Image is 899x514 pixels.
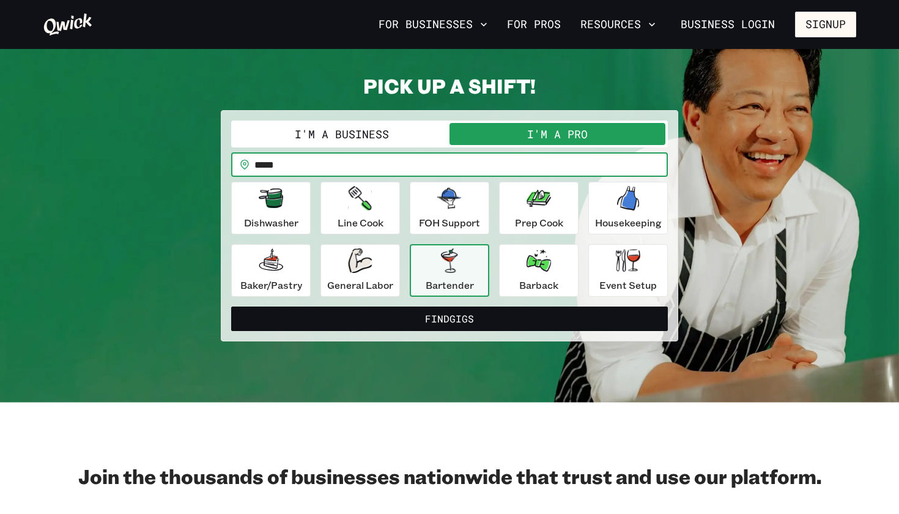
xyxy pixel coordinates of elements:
button: Line Cook [320,182,400,234]
h2: PICK UP A SHIFT! [221,73,678,98]
p: Baker/Pastry [240,278,302,292]
p: Dishwasher [244,215,298,230]
button: I'm a Business [234,123,449,145]
p: Event Setup [599,278,657,292]
button: Dishwasher [231,182,311,234]
p: Housekeeping [595,215,662,230]
p: Barback [519,278,558,292]
h2: Join the thousands of businesses nationwide that trust and use our platform. [43,464,856,488]
button: FindGigs [231,307,668,331]
button: Housekeeping [588,182,668,234]
button: Signup [795,12,856,37]
button: Barback [499,244,579,297]
button: Resources [575,14,660,35]
button: General Labor [320,244,400,297]
button: Event Setup [588,244,668,297]
p: FOH Support [419,215,480,230]
a: For Pros [502,14,566,35]
p: Prep Cook [515,215,563,230]
button: I'm a Pro [449,123,665,145]
button: Baker/Pastry [231,244,311,297]
button: Bartender [410,244,489,297]
p: Bartender [426,278,474,292]
button: For Businesses [374,14,492,35]
p: Line Cook [338,215,383,230]
a: Business Login [670,12,785,37]
button: FOH Support [410,182,489,234]
p: General Labor [327,278,393,292]
button: Prep Cook [499,182,579,234]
